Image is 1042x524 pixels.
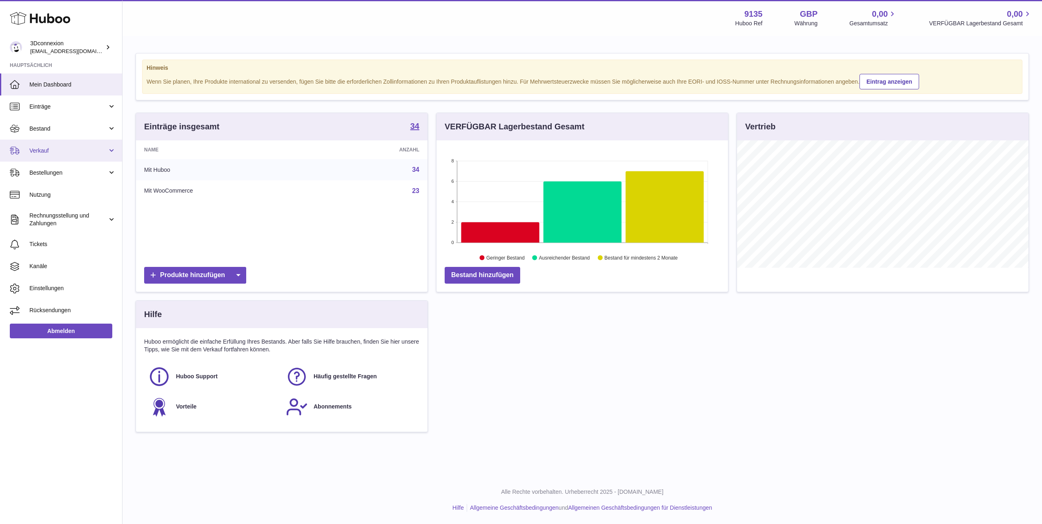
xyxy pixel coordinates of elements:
span: [EMAIL_ADDRESS][DOMAIN_NAME] [30,48,120,54]
span: Einträge [29,103,107,111]
th: Anzahl [323,140,427,159]
text: Ausreichender Bestand [539,255,590,261]
text: Bestand für mindestens 2 Monate [604,255,678,261]
a: Vorteile [148,396,278,418]
span: Vorteile [176,403,196,411]
strong: GBP [800,9,817,20]
span: Huboo Support [176,373,218,380]
a: Hilfe [452,504,464,511]
text: 8 [451,158,454,163]
a: Huboo Support [148,366,278,388]
a: Bestand hinzufügen [445,267,520,284]
a: 23 [412,187,419,194]
a: 0,00 Gesamtumsatz [849,9,897,27]
a: Produkte hinzufügen [144,267,246,284]
span: Verkauf [29,147,107,155]
li: und [467,504,712,512]
span: Mein Dashboard [29,81,116,89]
img: order_eu@3dconnexion.com [10,41,22,53]
h3: Hilfe [144,309,162,320]
div: 3Dconnexion [30,40,104,55]
div: Huboo Ref [735,20,763,27]
span: Kanäle [29,262,116,270]
a: 34 [412,166,419,173]
p: Alle Rechte vorbehalten. Urheberrecht 2025 - [DOMAIN_NAME] [129,488,1035,496]
h3: Vertrieb [745,121,775,132]
a: 34 [410,122,419,132]
text: 0 [451,240,454,245]
span: VERFÜGBAR Lagerbestand Gesamt [929,20,1032,27]
span: Gesamtumsatz [849,20,897,27]
a: Abmelden [10,324,112,338]
a: 0,00 VERFÜGBAR Lagerbestand Gesamt [929,9,1032,27]
text: 2 [451,220,454,224]
span: Tickets [29,240,116,248]
span: Nutzung [29,191,116,199]
span: Abonnements [314,403,352,411]
a: Häufig gestellte Fragen [286,366,415,388]
th: Name [136,140,323,159]
strong: 34 [410,122,419,130]
h3: Einträge insgesamt [144,121,220,132]
strong: 9135 [744,9,763,20]
td: Mit Huboo [136,159,323,180]
text: 4 [451,199,454,204]
span: 0,00 [1007,9,1023,20]
a: Abonnements [286,396,415,418]
span: Einstellungen [29,284,116,292]
div: Währung [795,20,818,27]
text: Geringer Bestand [486,255,525,261]
td: Mit WooCommerce [136,180,323,202]
a: Eintrag anzeigen [859,74,919,89]
text: 6 [451,179,454,184]
span: Bestellungen [29,169,107,177]
h3: VERFÜGBAR Lagerbestand Gesamt [445,121,584,132]
a: Allgemeine Geschäftsbedingungen [470,504,559,511]
span: 0,00 [872,9,888,20]
div: Wenn Sie planen, Ihre Produkte international zu versenden, fügen Sie bitte die erforderlichen Zol... [147,73,1018,89]
span: Bestand [29,125,107,133]
span: Häufig gestellte Fragen [314,373,377,380]
a: Allgemeinen Geschäftsbedingungen für Dienstleistungen [568,504,712,511]
strong: Hinweis [147,64,1018,72]
p: Huboo ermöglicht die einfache Erfüllung Ihres Bestands. Aber falls Sie Hilfe brauchen, finden Sie... [144,338,419,353]
span: Rücksendungen [29,306,116,314]
span: Rechnungsstellung und Zahlungen [29,212,107,227]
